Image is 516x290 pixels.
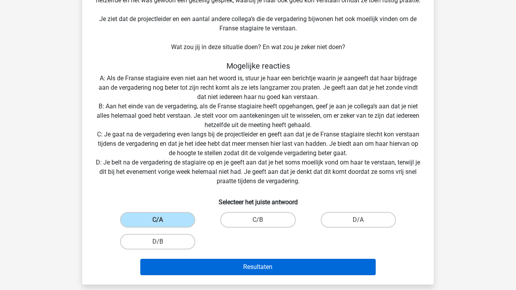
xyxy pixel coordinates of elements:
label: D/B [120,234,195,249]
label: C/A [120,212,195,228]
h5: Mogelijke reacties [95,61,421,71]
button: Resultaten [140,259,376,275]
label: D/A [321,212,396,228]
label: C/B [220,212,295,228]
h6: Selecteer het juiste antwoord [95,192,421,206]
